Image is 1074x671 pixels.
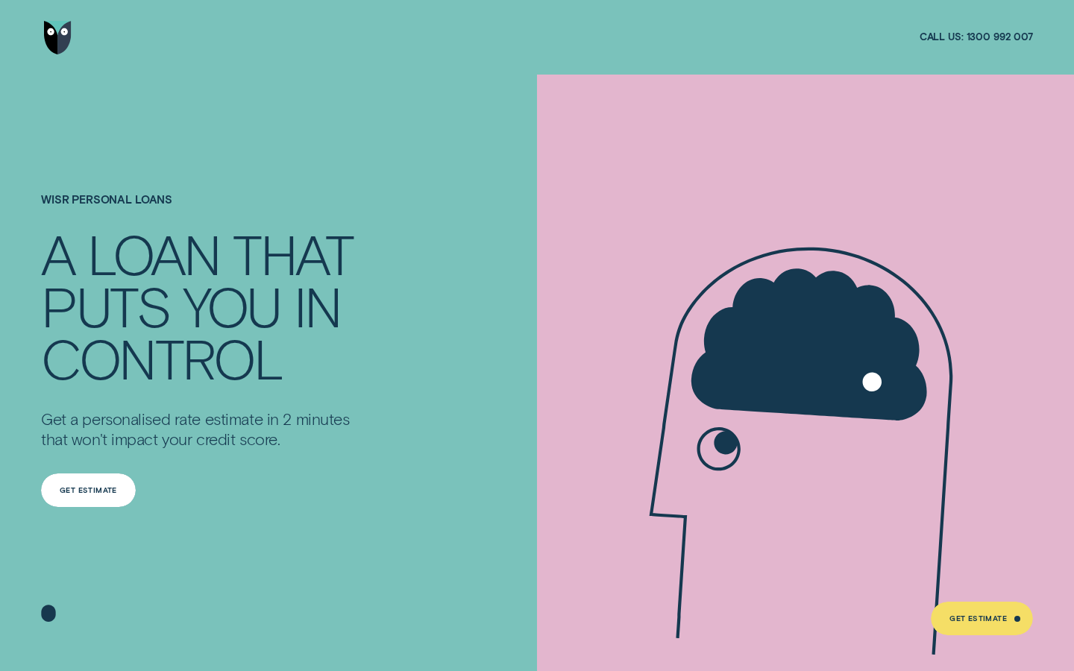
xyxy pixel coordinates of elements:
[41,332,282,384] div: CONTROL
[41,227,75,280] div: A
[294,280,341,332] div: IN
[41,193,364,227] h1: Wisr Personal Loans
[931,602,1033,635] a: Get Estimate
[233,227,353,280] div: THAT
[41,473,136,507] a: Get Estimate
[60,487,117,494] div: Get Estimate
[41,227,364,383] h4: A LOAN THAT PUTS YOU IN CONTROL
[920,31,1033,43] a: Call us:1300 992 007
[41,280,170,332] div: PUTS
[967,31,1033,43] span: 1300 992 007
[44,21,72,54] img: Wisr
[41,409,364,449] p: Get a personalised rate estimate in 2 minutes that won't impact your credit score.
[183,280,280,332] div: YOU
[920,31,964,43] span: Call us:
[87,227,220,280] div: LOAN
